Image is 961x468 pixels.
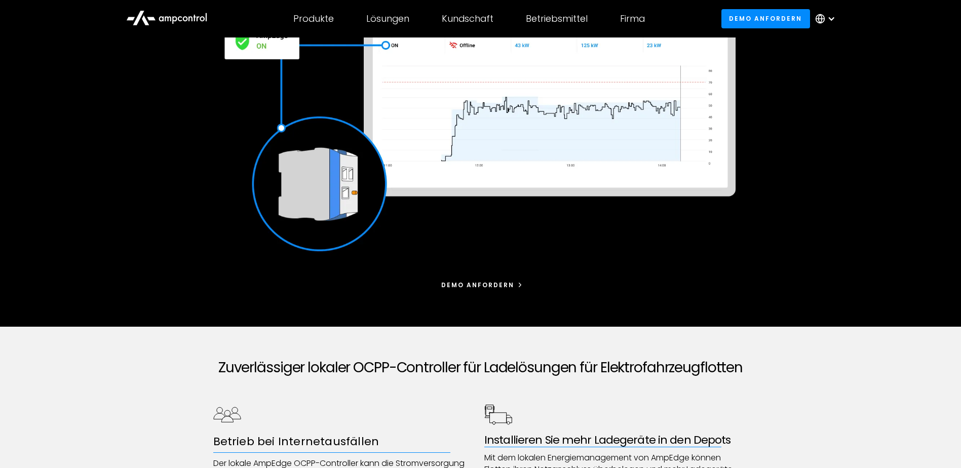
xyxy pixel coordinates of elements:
[620,13,645,24] div: Firma
[213,434,477,450] h3: Betrieb bei Internetausfällen
[442,13,493,24] div: Kundschaft
[366,13,409,24] div: Lösungen
[484,434,748,447] h3: Installieren Sie mehr Ladegeräte in den Depots
[721,9,810,28] a: Demo anfordern
[293,13,334,24] div: Produkte
[441,281,514,290] div: Demo anfordern
[433,276,528,294] a: Demo anfordern
[526,13,588,24] div: Betriebsmittel
[213,359,748,376] h2: Zuverlässiger lokaler OCPP-Controller für Ladelösungen für Elektrofahrzeugflotten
